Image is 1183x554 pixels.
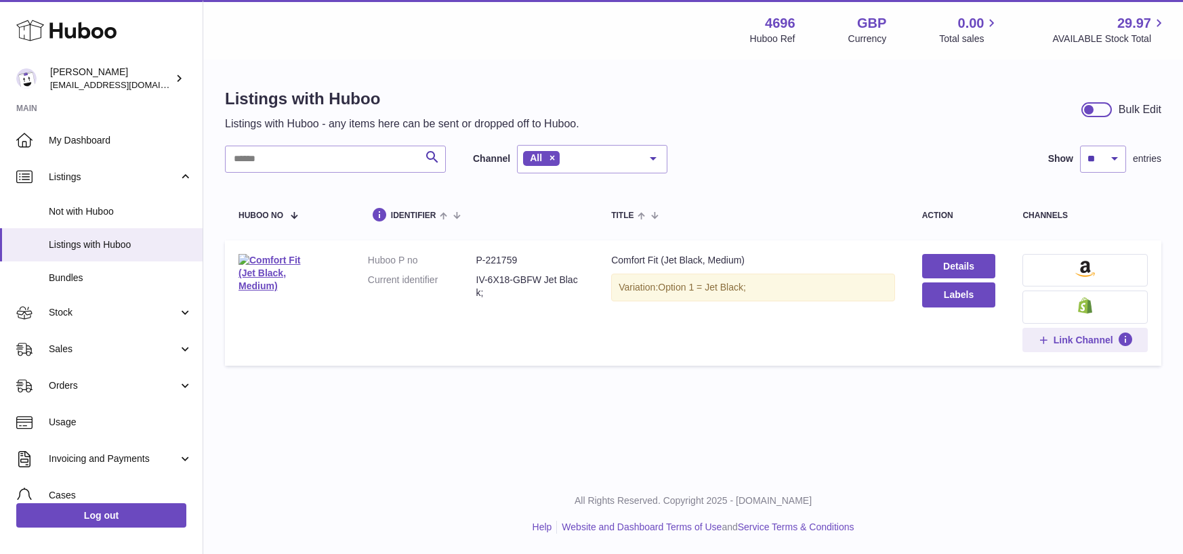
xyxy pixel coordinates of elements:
[765,14,795,33] strong: 4696
[922,211,996,220] div: action
[49,343,178,356] span: Sales
[16,503,186,528] a: Log out
[611,254,895,267] div: Comfort Fit (Jet Black, Medium)
[1048,152,1073,165] label: Show
[1075,261,1095,277] img: amazon-small.png
[49,489,192,502] span: Cases
[611,211,634,220] span: title
[49,416,192,429] span: Usage
[225,116,579,131] p: Listings with Huboo - any items here can be sent or dropped off to Huboo.
[533,521,552,532] a: Help
[1119,102,1161,117] div: Bulk Edit
[50,79,199,90] span: [EMAIL_ADDRESS][DOMAIN_NAME]
[611,274,895,301] div: Variation:
[476,254,585,267] dd: P-221759
[530,152,542,163] span: All
[1052,33,1167,45] span: AVAILABLE Stock Total
[49,272,192,284] span: Bundles
[1078,297,1092,314] img: shopify-small.png
[238,211,283,220] span: Huboo no
[49,205,192,218] span: Not with Huboo
[225,88,579,110] h1: Listings with Huboo
[16,68,37,89] img: internalAdmin-4696@internal.huboo.com
[49,379,178,392] span: Orders
[49,452,178,465] span: Invoicing and Payments
[368,254,476,267] dt: Huboo P no
[1052,14,1167,45] a: 29.97 AVAILABLE Stock Total
[49,134,192,147] span: My Dashboard
[939,14,999,45] a: 0.00 Total sales
[473,152,510,165] label: Channel
[49,171,178,184] span: Listings
[922,282,996,307] button: Labels
[848,33,887,45] div: Currency
[1133,152,1161,165] span: entries
[391,211,436,220] span: identifier
[958,14,984,33] span: 0.00
[939,33,999,45] span: Total sales
[857,14,886,33] strong: GBP
[476,274,585,299] dd: IV-6X18-GBFW Jet Black;
[1022,328,1148,352] button: Link Channel
[214,494,1172,507] p: All Rights Reserved. Copyright 2025 - [DOMAIN_NAME]
[1022,211,1148,220] div: channels
[750,33,795,45] div: Huboo Ref
[922,254,996,278] a: Details
[368,274,476,299] dt: Current identifier
[1117,14,1151,33] span: 29.97
[238,254,306,293] img: Comfort Fit (Jet Black, Medium)
[1054,334,1113,346] span: Link Channel
[49,238,192,251] span: Listings with Huboo
[49,306,178,319] span: Stock
[50,66,172,91] div: [PERSON_NAME]
[658,282,746,293] span: Option 1 = Jet Black;
[562,521,722,532] a: Website and Dashboard Terms of Use
[557,521,854,534] li: and
[738,521,854,532] a: Service Terms & Conditions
